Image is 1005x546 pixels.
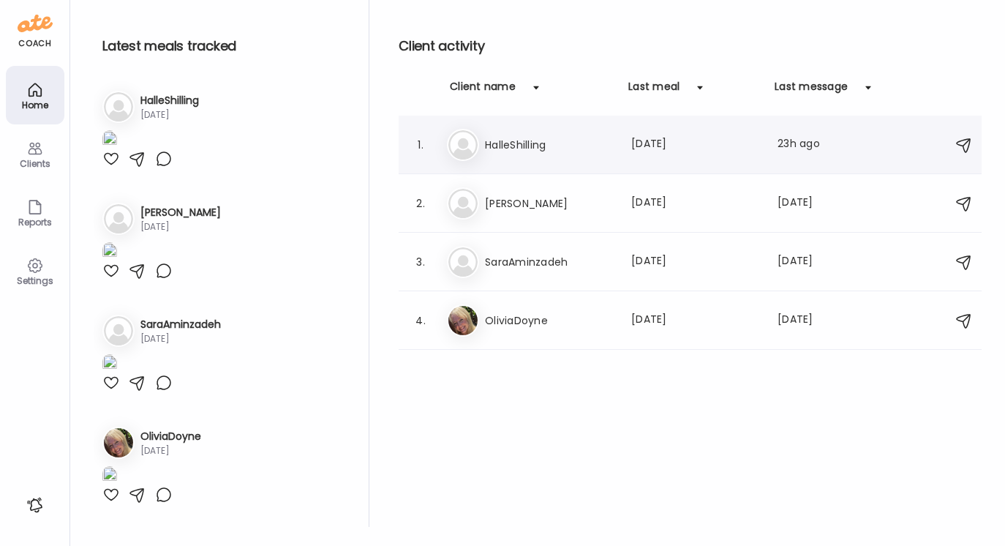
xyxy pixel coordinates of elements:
div: 4. [412,312,429,329]
h3: HalleShilling [140,93,199,108]
h3: OliviaDoyne [140,429,201,444]
div: Client name [450,79,516,102]
img: avatars%2F9DNuC7wyMIOPwWIPH7oJytaD6zy2 [448,306,478,335]
h3: SaraAminzadeh [485,253,614,271]
h3: [PERSON_NAME] [485,195,614,212]
div: [DATE] [631,136,760,154]
div: [DATE] [778,253,835,271]
img: bg-avatar-default.svg [104,92,133,121]
h2: Latest meals tracked [102,35,345,57]
div: 23h ago [778,136,835,154]
img: avatars%2F9DNuC7wyMIOPwWIPH7oJytaD6zy2 [104,428,133,457]
h3: OliviaDoyne [485,312,614,329]
div: [DATE] [631,312,760,329]
h3: SaraAminzadeh [140,317,221,332]
img: images%2FB1LhXb8r3FSHAJWuBrmgaQEclVN2%2FfHcMjUec41cXVwQaxnNI%2Fd9MT5iP9SQNCkemaIA0u_1080 [102,130,117,150]
div: Clients [9,159,61,168]
img: images%2FeOBBQAkIlDN3xvG7Mn88FHS2sBf1%2FtFXOysCgqh3oOfy5euOU%2F7IOaeTf1F6PTsnZmE8bO_1080 [102,354,117,374]
img: bg-avatar-default.svg [448,189,478,218]
img: ate [18,12,53,35]
div: Home [9,100,61,110]
h3: HalleShilling [485,136,614,154]
div: Last message [775,79,848,102]
div: [DATE] [140,332,221,345]
img: bg-avatar-default.svg [104,316,133,345]
div: coach [18,37,51,50]
div: [DATE] [140,108,199,121]
div: 1. [412,136,429,154]
div: [DATE] [778,312,835,329]
div: [DATE] [140,444,201,457]
div: [DATE] [631,253,760,271]
img: bg-avatar-default.svg [448,247,478,277]
h3: [PERSON_NAME] [140,205,221,220]
img: images%2FEgRRFZJIFOS3vU4CZvMTZA1MQ8g1%2FqEh8lVUfS6R7G7pBjRuL%2F0mvlt3C5vPc2S2VsmZ2E_1080 [102,242,117,262]
h2: Client activity [399,35,982,57]
div: Settings [9,276,61,285]
div: 3. [412,253,429,271]
img: bg-avatar-default.svg [104,204,133,233]
div: [DATE] [631,195,760,212]
div: [DATE] [140,220,221,233]
div: Last meal [628,79,680,102]
div: Reports [9,217,61,227]
div: 2. [412,195,429,212]
img: bg-avatar-default.svg [448,130,478,160]
img: images%2F9DNuC7wyMIOPwWIPH7oJytaD6zy2%2FnF6U5NwZW2BxS53gPXyP%2FuUErMQJe7S8F8gdrFY7n_1080 [102,466,117,486]
div: [DATE] [778,195,835,212]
